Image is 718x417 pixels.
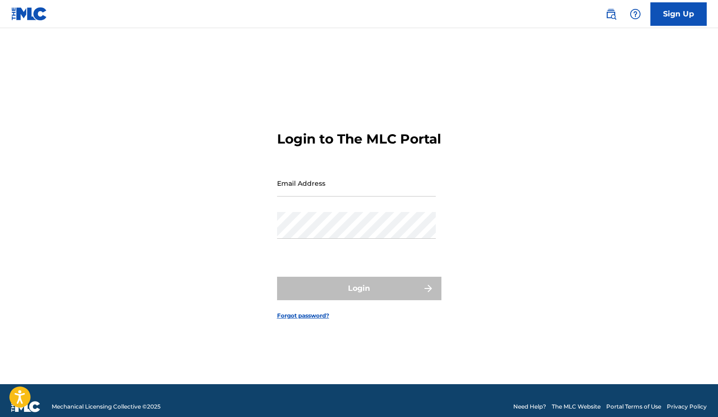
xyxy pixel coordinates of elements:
a: Forgot password? [277,311,329,320]
h3: Login to The MLC Portal [277,131,441,147]
img: search [605,8,617,20]
a: Need Help? [513,402,546,411]
a: Portal Terms of Use [606,402,661,411]
a: Sign Up [650,2,707,26]
img: help [630,8,641,20]
a: The MLC Website [552,402,601,411]
img: logo [11,401,40,412]
a: Public Search [602,5,620,23]
a: Privacy Policy [667,402,707,411]
img: MLC Logo [11,7,47,21]
div: Help [626,5,645,23]
span: Mechanical Licensing Collective © 2025 [52,402,161,411]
